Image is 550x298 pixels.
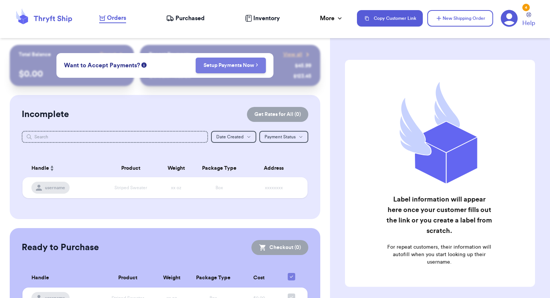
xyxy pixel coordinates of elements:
span: Date Created [216,135,244,139]
div: More [320,14,343,23]
button: Checkout (0) [251,240,308,255]
span: Handle [31,274,49,282]
a: Inventory [245,14,280,23]
button: Payment Status [259,131,308,143]
span: Payment Status [265,135,296,139]
h2: Label information will appear here once your customer fills out the link or you create a label fr... [386,194,492,236]
th: Weight [159,159,193,177]
th: Address [245,159,307,177]
div: $ 123.45 [293,73,311,80]
p: Recent Payments [149,51,190,58]
button: New Shipping Order [427,10,493,27]
span: username [45,185,65,191]
span: Box [216,185,223,190]
th: Package Type [189,268,238,288]
a: Setup Payments Now [204,62,259,69]
span: xx oz [171,185,181,190]
th: Product [100,268,155,288]
a: Help [522,12,535,28]
button: Copy Customer Link [357,10,423,27]
p: Total Balance [19,51,51,58]
th: Cost [238,268,280,288]
div: 4 [522,4,530,11]
h2: Incomplete [22,108,69,120]
p: For repeat customers, their information will autofill when you start looking up their username. [386,243,492,266]
button: Date Created [211,131,256,143]
span: Orders [107,13,126,22]
span: xxxxxxxx [265,185,283,190]
button: Setup Payments Now [196,58,266,73]
a: Orders [99,13,126,23]
th: Package Type [193,159,245,177]
a: Payout [100,51,125,58]
button: Get Rates for All (0) [247,107,308,122]
span: Help [522,19,535,28]
a: View all [283,51,311,58]
button: Sort ascending [49,164,55,173]
span: Purchased [175,14,205,23]
a: Purchased [166,14,205,23]
span: View all [283,51,302,58]
input: Search [22,131,208,143]
a: 4 [501,10,518,27]
div: $ 45.99 [295,62,311,70]
span: Handle [31,165,49,172]
span: Payout [100,51,116,58]
span: Want to Accept Payments? [64,61,140,70]
span: Striped Sweater [114,185,147,190]
th: Product [103,159,159,177]
p: $ 0.00 [19,68,125,80]
span: Inventory [253,14,280,23]
th: Weight [155,268,189,288]
h2: Ready to Purchase [22,242,99,254]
